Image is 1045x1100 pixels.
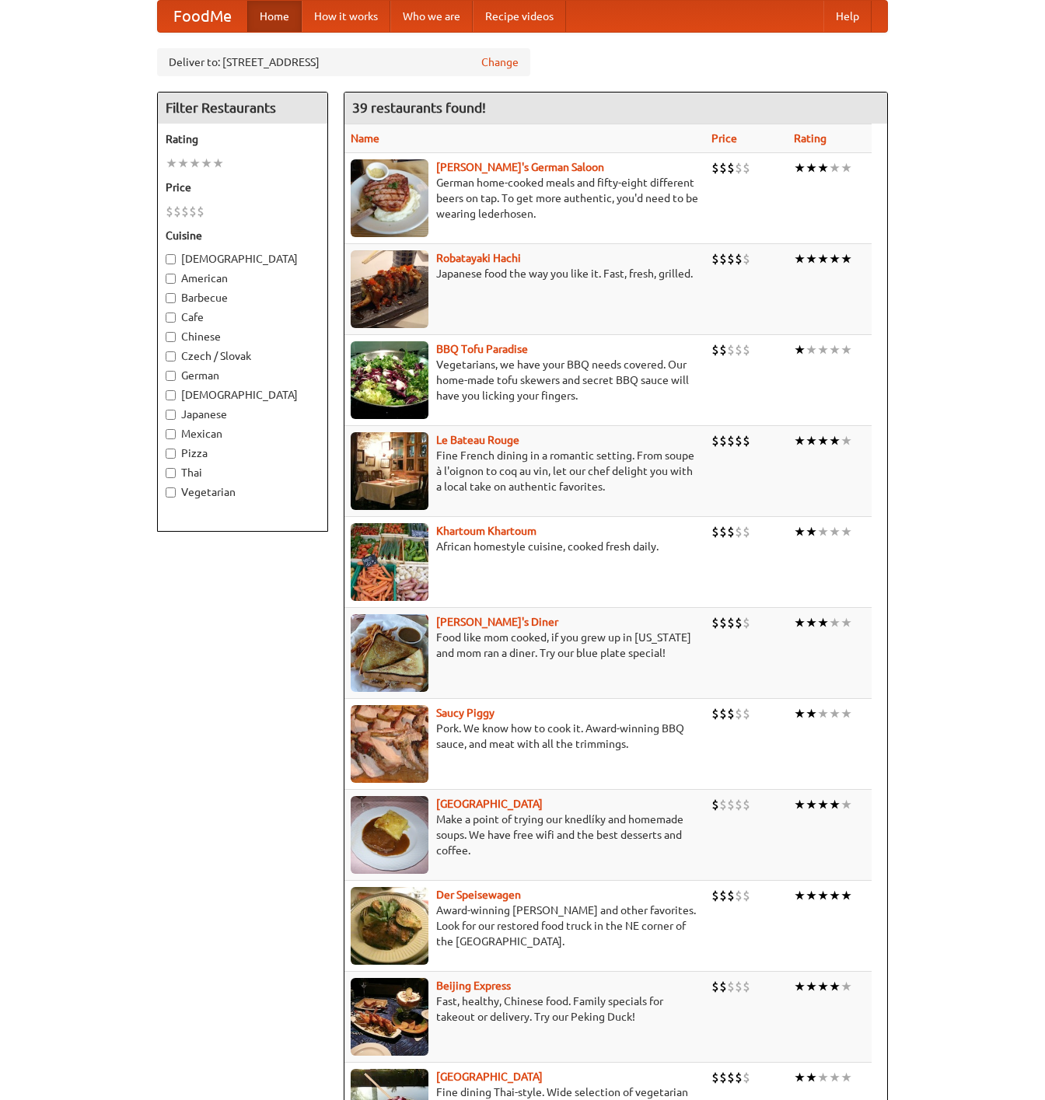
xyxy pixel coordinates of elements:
li: $ [719,978,727,995]
li: ★ [841,432,852,449]
li: $ [743,341,750,358]
li: $ [735,341,743,358]
a: Name [351,132,379,145]
li: $ [711,250,719,267]
li: ★ [201,155,212,172]
h5: Price [166,180,320,195]
li: ★ [817,159,829,176]
a: Saucy Piggy [436,707,495,719]
label: Japanese [166,407,320,422]
li: $ [743,887,750,904]
ng-pluralize: 39 restaurants found! [352,100,486,115]
li: ★ [829,796,841,813]
a: BBQ Tofu Paradise [436,343,528,355]
li: ★ [841,341,852,358]
img: czechpoint.jpg [351,796,428,874]
li: ★ [806,523,817,540]
li: $ [735,614,743,631]
li: ★ [829,705,841,722]
b: [GEOGRAPHIC_DATA] [436,1070,543,1083]
li: $ [711,341,719,358]
li: $ [711,523,719,540]
li: ★ [829,978,841,995]
li: ★ [817,341,829,358]
li: $ [735,887,743,904]
img: khartoum.jpg [351,523,428,601]
li: ★ [177,155,189,172]
li: $ [719,1069,727,1086]
b: [GEOGRAPHIC_DATA] [436,798,543,810]
li: ★ [794,159,806,176]
p: Food like mom cooked, if you grew up in [US_STATE] and mom ran a diner. Try our blue plate special! [351,630,699,661]
li: ★ [841,250,852,267]
p: Vegetarians, we have your BBQ needs covered. Our home-made tofu skewers and secret BBQ sauce will... [351,357,699,403]
li: ★ [817,250,829,267]
li: $ [735,159,743,176]
li: $ [735,978,743,995]
li: ★ [829,159,841,176]
b: [PERSON_NAME]'s German Saloon [436,161,604,173]
label: [DEMOGRAPHIC_DATA] [166,251,320,267]
li: $ [719,159,727,176]
p: African homestyle cuisine, cooked fresh daily. [351,539,699,554]
input: [DEMOGRAPHIC_DATA] [166,390,176,400]
div: Deliver to: [STREET_ADDRESS] [157,48,530,76]
li: ★ [817,523,829,540]
img: beijing.jpg [351,978,428,1056]
li: $ [735,432,743,449]
a: Who we are [390,1,473,32]
li: ★ [841,887,852,904]
li: ★ [794,614,806,631]
li: ★ [829,250,841,267]
li: ★ [817,1069,829,1086]
li: ★ [794,705,806,722]
a: Khartoum Khartoum [436,525,536,537]
input: Mexican [166,429,176,439]
li: $ [719,523,727,540]
li: ★ [806,614,817,631]
li: $ [743,796,750,813]
li: ★ [794,341,806,358]
li: $ [727,341,735,358]
a: Beijing Express [436,980,511,992]
li: $ [727,705,735,722]
label: German [166,368,320,383]
li: $ [711,614,719,631]
h5: Rating [166,131,320,147]
li: ★ [841,796,852,813]
input: Japanese [166,410,176,420]
a: Recipe videos [473,1,566,32]
li: ★ [806,432,817,449]
p: German home-cooked meals and fifty-eight different beers on tap. To get more authentic, you'd nee... [351,175,699,222]
li: ★ [166,155,177,172]
li: $ [743,614,750,631]
input: Vegetarian [166,487,176,498]
li: $ [743,978,750,995]
a: Robatayaki Hachi [436,252,521,264]
label: Pizza [166,445,320,461]
li: ★ [806,705,817,722]
li: $ [711,796,719,813]
li: $ [727,614,735,631]
p: Fine French dining in a romantic setting. From soupe à l'oignon to coq au vin, let our chef delig... [351,448,699,494]
li: $ [735,796,743,813]
li: ★ [794,250,806,267]
a: How it works [302,1,390,32]
li: $ [711,159,719,176]
input: Pizza [166,449,176,459]
li: $ [743,523,750,540]
li: ★ [841,523,852,540]
img: tofuparadise.jpg [351,341,428,419]
img: robatayaki.jpg [351,250,428,328]
li: $ [711,978,719,995]
li: ★ [806,159,817,176]
p: Fast, healthy, Chinese food. Family specials for takeout or delivery. Try our Peking Duck! [351,993,699,1025]
li: $ [735,1069,743,1086]
a: Le Bateau Rouge [436,434,519,446]
li: ★ [806,1069,817,1086]
li: $ [719,887,727,904]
